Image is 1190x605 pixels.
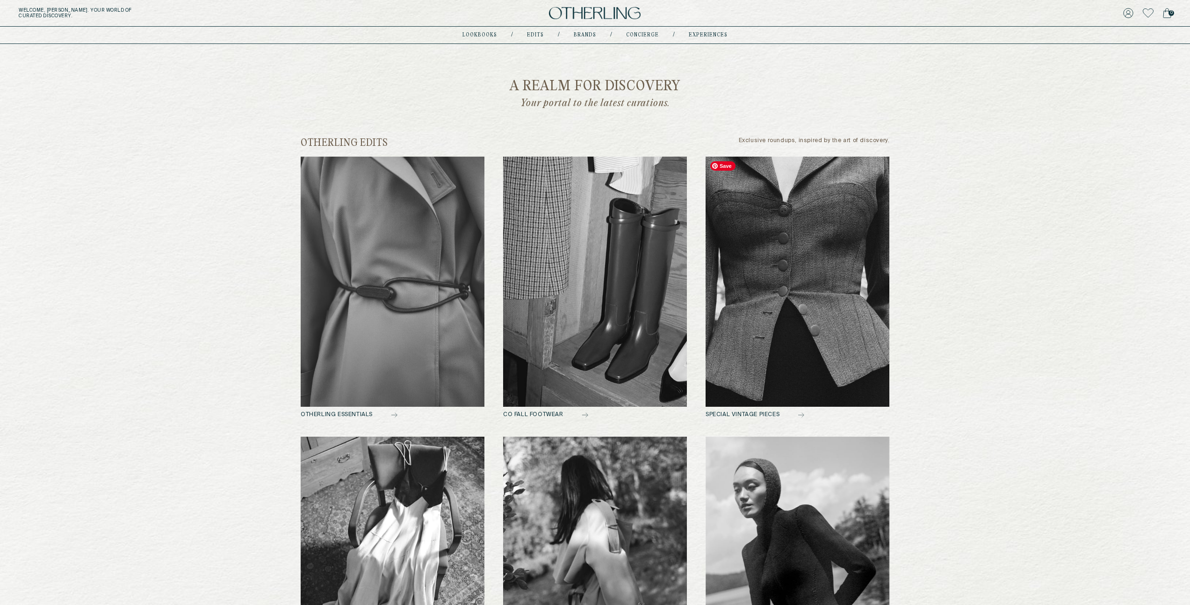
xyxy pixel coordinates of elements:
a: Edits [527,33,544,37]
div: / [610,31,612,39]
h2: SPECIAL VINTAGE PIECES [706,411,889,418]
h2: CO FALL FOOTWEAR [503,411,687,418]
h2: OTHERLING ESSENTIALS [301,411,484,418]
a: 0 [1163,7,1171,20]
a: CO FALL FOOTWEAR [503,157,687,418]
div: / [511,31,513,39]
span: Save [710,161,736,171]
div: / [673,31,675,39]
a: concierge [626,33,659,37]
img: common shop [301,157,484,407]
h5: Welcome, [PERSON_NAME] . Your world of curated discovery. [19,7,364,19]
span: 0 [1168,10,1174,16]
div: / [558,31,560,39]
a: experiences [689,33,728,37]
a: Brands [574,33,596,37]
h2: otherling edits [301,137,388,149]
h2: a realm for discovery [308,79,882,94]
img: logo [549,7,641,20]
a: SPECIAL VINTAGE PIECES [706,157,889,418]
a: lookbooks [462,33,497,37]
img: common shop [706,157,889,407]
a: OTHERLING ESSENTIALS [301,157,484,418]
p: Your portal to the latest curations. [471,97,719,109]
p: Exclusive roundups, inspired by the art of discovery. [739,137,890,149]
img: common shop [503,157,687,407]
